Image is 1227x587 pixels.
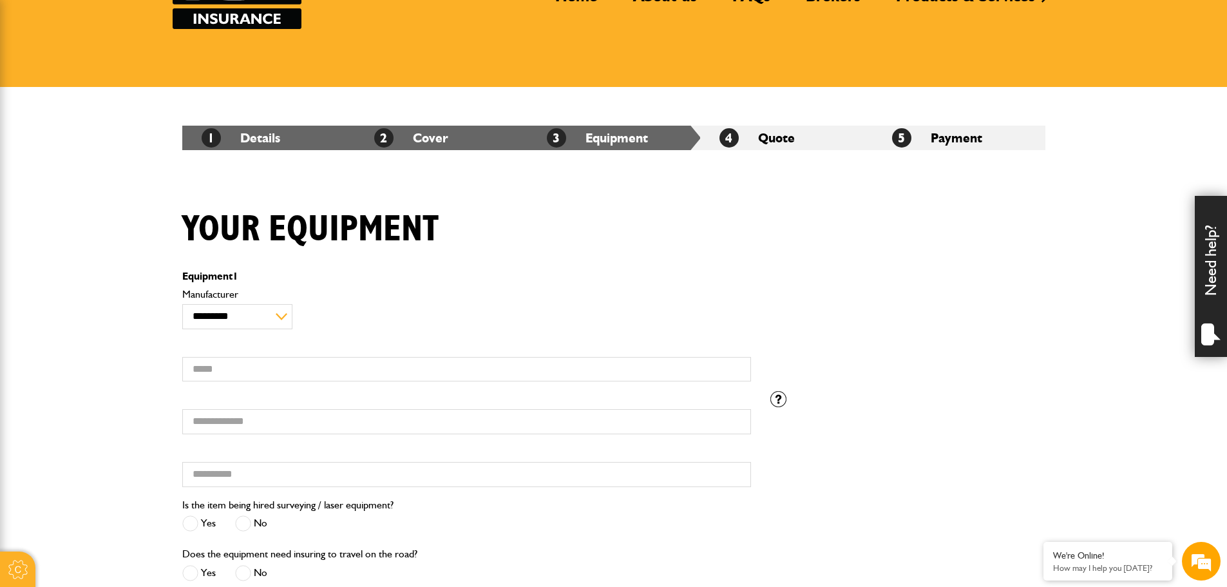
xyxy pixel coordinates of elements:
a: 2Cover [374,130,448,146]
h1: Your equipment [182,208,439,251]
label: Manufacturer [182,289,751,300]
label: Is the item being hired surveying / laser equipment? [182,500,394,510]
label: Yes [182,565,216,581]
label: No [235,565,267,581]
p: How may I help you today? [1053,563,1163,573]
p: Equipment [182,271,751,282]
span: 1 [202,128,221,148]
label: Does the equipment need insuring to travel on the road? [182,549,417,559]
span: 4 [719,128,739,148]
label: Yes [182,515,216,532]
li: Quote [700,126,873,150]
label: No [235,515,267,532]
span: 1 [233,270,238,282]
div: We're Online! [1053,550,1163,561]
li: Payment [873,126,1045,150]
span: 2 [374,128,394,148]
a: 1Details [202,130,280,146]
li: Equipment [528,126,700,150]
span: 5 [892,128,911,148]
div: Need help? [1195,196,1227,357]
span: 3 [547,128,566,148]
